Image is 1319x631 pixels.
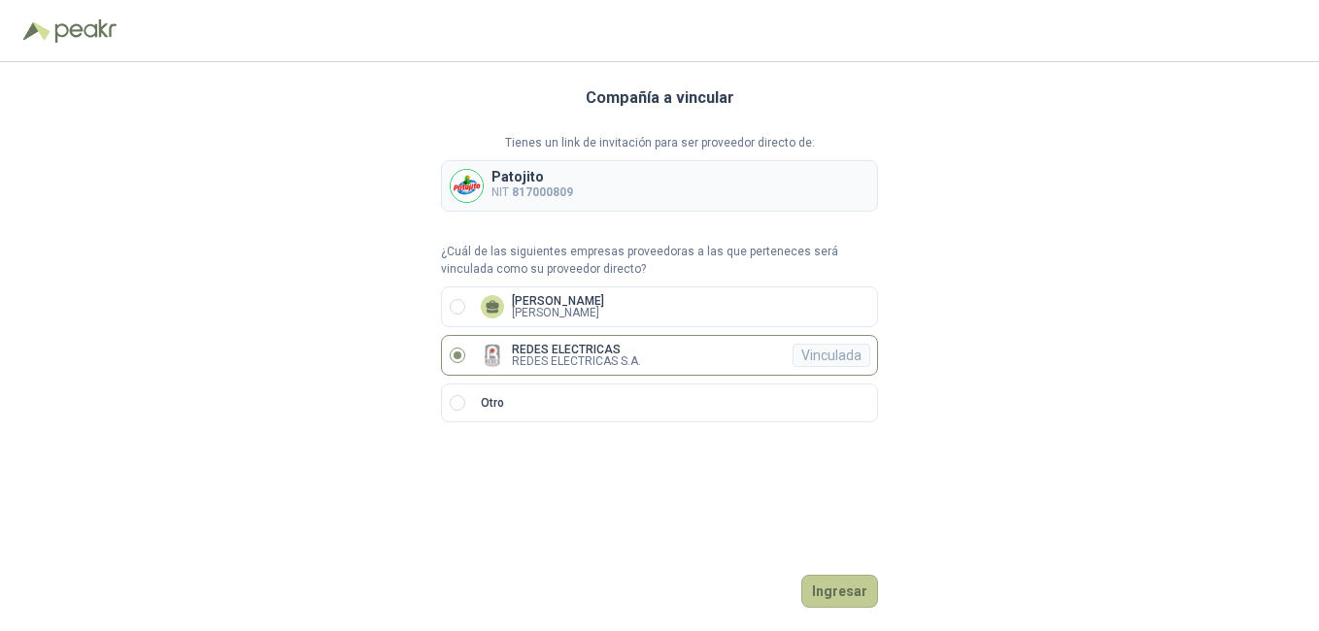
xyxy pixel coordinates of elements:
p: Otro [481,394,504,413]
p: REDES ELECTRICAS [512,344,641,355]
p: NIT [491,183,573,202]
img: Company Logo [451,170,483,202]
b: 817000809 [512,185,573,199]
p: Patojito [491,170,573,183]
p: [PERSON_NAME] [512,307,604,318]
p: [PERSON_NAME] [512,295,604,307]
div: Vinculada [793,344,870,367]
p: Tienes un link de invitación para ser proveedor directo de: [441,134,878,152]
p: REDES ELECTRICAS S.A. [512,355,641,367]
button: Ingresar [801,575,878,608]
img: Peakr [54,19,117,43]
p: ¿Cuál de las siguientes empresas proveedoras a las que perteneces será vinculada como su proveedo... [441,243,878,280]
h3: Compañía a vincular [586,85,734,111]
img: Logo [23,21,51,41]
img: Company Logo [481,344,504,367]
